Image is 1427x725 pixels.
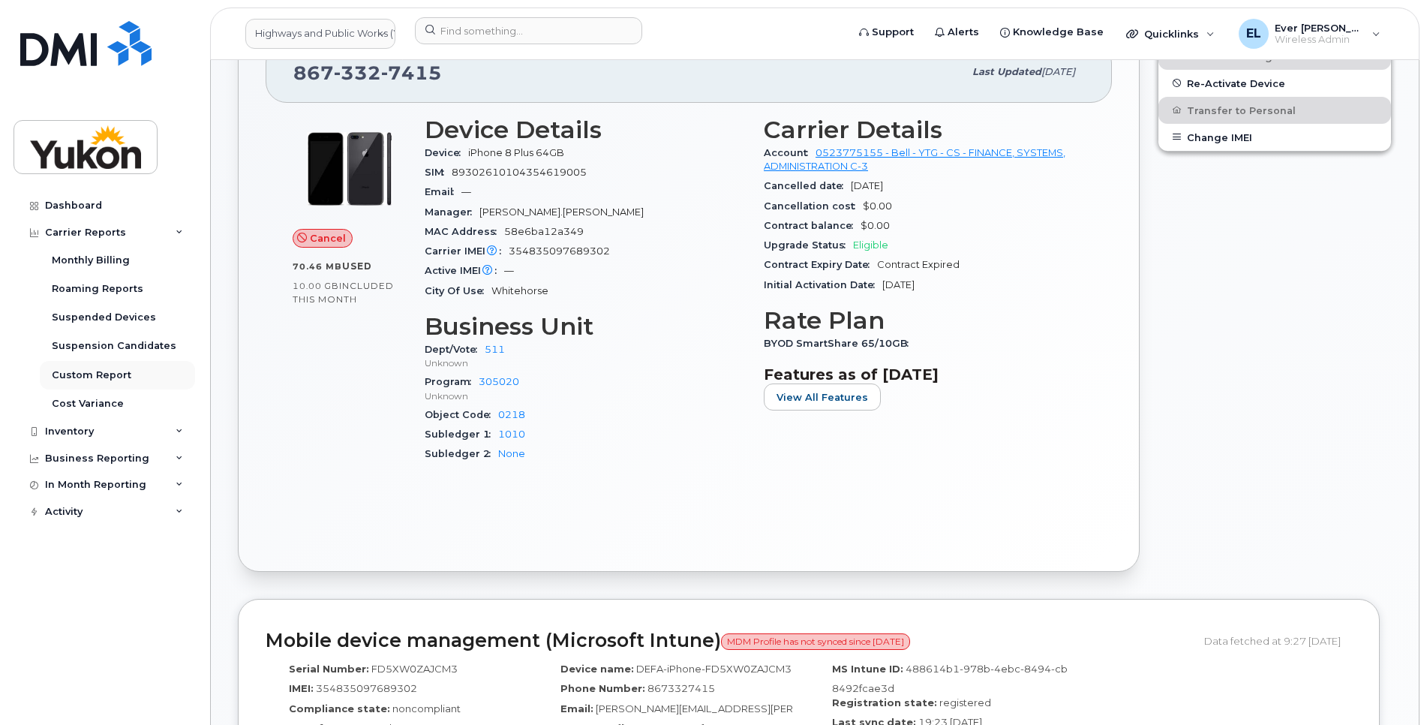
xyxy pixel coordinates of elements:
[425,313,746,340] h3: Business Unit
[425,265,504,276] span: Active IMEI
[425,376,479,387] span: Program
[425,147,468,158] span: Device
[289,662,369,676] label: Serial Number:
[832,663,1068,695] span: 488614b1-978b-4ebc-8494-cb8492fcae3d
[764,147,1065,172] a: 0523775155 - Bell - YTG - CS - FINANCE, SYSTEMS, ADMINISTRATION C-3
[939,696,991,708] span: registered
[972,66,1041,77] span: Last updated
[425,409,498,420] span: Object Code
[293,261,342,272] span: 70.46 MB
[1158,124,1391,151] button: Change IMEI
[293,62,442,84] span: 867
[425,429,498,440] span: Subledger 1
[1013,25,1104,40] span: Knowledge Base
[721,633,910,650] span: MDM Profile has not synced since [DATE]
[560,662,634,676] label: Device name:
[764,147,816,158] span: Account
[479,206,644,218] span: [PERSON_NAME].[PERSON_NAME]
[764,384,881,411] button: View All Features
[289,681,314,696] label: IMEI:
[861,220,890,231] span: $0.00
[305,124,395,214] img: image20231002-3703462-cz8g7o.jpeg
[764,338,916,349] span: BYOD SmartShare 65/10GB
[316,682,417,694] span: 354835097689302
[381,62,442,84] span: 7415
[777,390,868,405] span: View All Features
[425,356,746,369] p: Unknown
[1275,22,1365,34] span: Ever [PERSON_NAME]
[371,663,458,675] span: FD5XW0ZAJCM3
[342,260,372,272] span: used
[310,231,346,245] span: Cancel
[764,279,882,290] span: Initial Activation Date
[425,448,498,459] span: Subledger 2
[764,366,1085,384] h3: Features as of [DATE]
[425,245,509,257] span: Carrier IMEI
[289,702,390,716] label: Compliance state:
[293,281,339,291] span: 10.00 GB
[636,663,792,675] span: DEFA-iPhone-FD5XW0ZAJCM3
[764,239,853,251] span: Upgrade Status
[452,167,587,178] span: 89302610104354619005
[425,390,746,402] p: Unknown
[764,220,861,231] span: Contract balance
[415,17,642,44] input: Find something...
[1187,77,1285,89] span: Re-Activate Device
[872,25,914,40] span: Support
[425,226,504,237] span: MAC Address
[990,17,1114,47] a: Knowledge Base
[498,429,525,440] a: 1010
[293,280,394,305] span: included this month
[849,17,924,47] a: Support
[498,409,525,420] a: 0218
[425,186,461,197] span: Email
[425,285,491,296] span: City Of Use
[425,206,479,218] span: Manager
[461,186,471,197] span: —
[334,62,381,84] span: 332
[392,702,461,714] span: noncompliant
[948,25,979,40] span: Alerts
[504,265,514,276] span: —
[498,448,525,459] a: None
[425,167,452,178] span: SIM
[863,200,892,212] span: $0.00
[764,180,851,191] span: Cancelled date
[509,245,610,257] span: 354835097689302
[1246,25,1261,43] span: EL
[764,116,1085,143] h3: Carrier Details
[479,376,519,387] a: 305020
[853,239,888,251] span: Eligible
[1204,627,1352,655] div: Data fetched at 9:27 [DATE]
[764,200,863,212] span: Cancellation cost
[1041,66,1075,77] span: [DATE]
[560,681,645,696] label: Phone Number:
[1228,19,1391,49] div: Ever Ledoux
[504,226,584,237] span: 58e6ba12a349
[245,19,395,49] a: Highways and Public Works (YTG)
[647,682,715,694] span: 8673327415
[832,662,903,676] label: MS Intune ID:
[425,344,485,355] span: Dept/Vote
[560,702,593,716] label: Email:
[764,259,877,270] span: Contract Expiry Date
[877,259,960,270] span: Contract Expired
[491,285,548,296] span: Whitehorse
[851,180,883,191] span: [DATE]
[485,344,505,355] a: 511
[1158,70,1391,97] button: Re-Activate Device
[882,279,915,290] span: [DATE]
[266,630,1193,651] h2: Mobile device management (Microsoft Intune)
[1158,97,1391,124] button: Transfer to Personal
[764,307,1085,334] h3: Rate Plan
[1275,34,1365,46] span: Wireless Admin
[924,17,990,47] a: Alerts
[425,116,746,143] h3: Device Details
[832,696,937,710] label: Registration state:
[1116,19,1225,49] div: Quicklinks
[1144,28,1199,40] span: Quicklinks
[468,147,564,158] span: iPhone 8 Plus 64GB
